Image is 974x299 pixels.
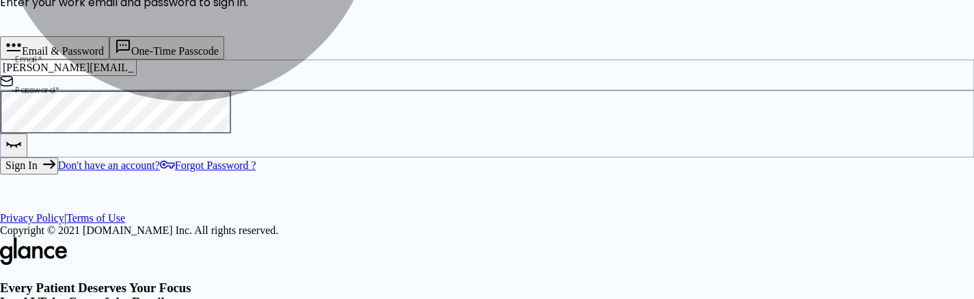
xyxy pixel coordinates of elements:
[109,36,224,60] button: One-Time Passcode
[15,53,42,65] label: Email
[58,159,160,171] a: Don't have an account?
[66,212,125,224] a: Terms of Use
[15,84,59,96] label: Password
[64,212,66,224] span: |
[160,159,256,171] a: Forgot Password ?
